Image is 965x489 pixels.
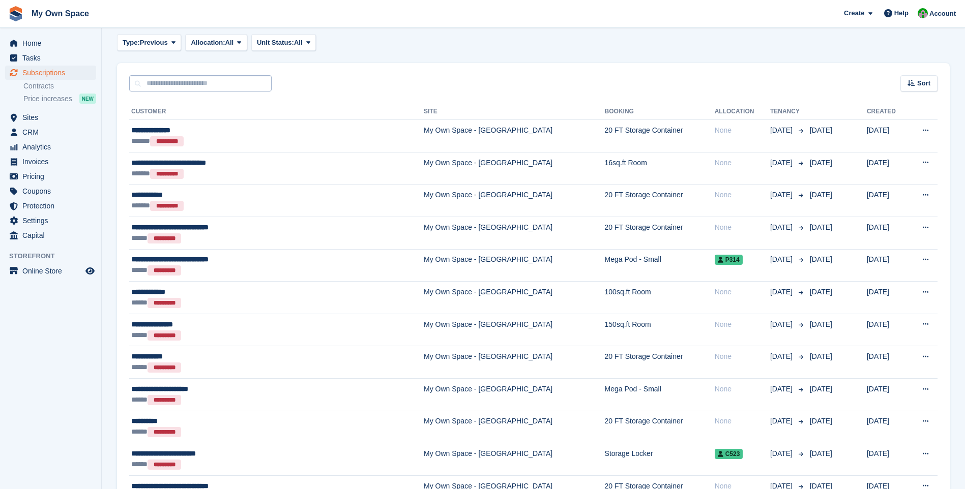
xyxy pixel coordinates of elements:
[770,351,795,362] span: [DATE]
[605,249,715,282] td: Mega Pod - Small
[770,448,795,459] span: [DATE]
[770,222,795,233] span: [DATE]
[867,411,908,443] td: [DATE]
[810,288,832,296] span: [DATE]
[810,352,832,360] span: [DATE]
[22,140,83,154] span: Analytics
[715,287,770,297] div: None
[5,66,96,80] a: menu
[715,319,770,330] div: None
[191,38,225,48] span: Allocation:
[867,217,908,249] td: [DATE]
[605,378,715,411] td: Mega Pod - Small
[715,222,770,233] div: None
[5,228,96,242] a: menu
[424,378,605,411] td: My Own Space - [GEOGRAPHIC_DATA]
[770,416,795,426] span: [DATE]
[867,120,908,152] td: [DATE]
[9,251,101,261] span: Storefront
[770,319,795,330] span: [DATE]
[84,265,96,277] a: Preview store
[22,184,83,198] span: Coupons
[424,185,605,217] td: My Own Space - [GEOGRAPHIC_DATA]
[605,217,715,249] td: 20 FT Storage Container
[424,314,605,346] td: My Own Space - [GEOGRAPHIC_DATA]
[715,449,743,459] span: C523
[8,6,23,21] img: stora-icon-8386f47178a22dfd0bd8f6a31ec36ba5ce8667c1dd55bd0f319d3a0aa187defe.svg
[185,34,247,51] button: Allocation: All
[22,264,83,278] span: Online Store
[810,223,832,231] span: [DATE]
[5,125,96,139] a: menu
[424,346,605,379] td: My Own Space - [GEOGRAPHIC_DATA]
[605,282,715,314] td: 100sq.ft Room
[22,66,83,80] span: Subscriptions
[140,38,168,48] span: Previous
[23,94,72,104] span: Price increases
[5,110,96,125] a: menu
[715,190,770,200] div: None
[867,185,908,217] td: [DATE]
[424,104,605,120] th: Site
[5,51,96,65] a: menu
[117,34,181,51] button: Type: Previous
[5,169,96,184] a: menu
[810,449,832,457] span: [DATE]
[605,120,715,152] td: 20 FT Storage Container
[770,384,795,394] span: [DATE]
[225,38,234,48] span: All
[424,282,605,314] td: My Own Space - [GEOGRAPHIC_DATA]
[770,254,795,265] span: [DATE]
[123,38,140,48] span: Type:
[251,34,316,51] button: Unit Status: All
[917,78,930,88] span: Sort
[5,140,96,154] a: menu
[5,264,96,278] a: menu
[605,443,715,476] td: Storage Locker
[810,159,832,167] span: [DATE]
[867,314,908,346] td: [DATE]
[810,417,832,425] span: [DATE]
[810,191,832,199] span: [DATE]
[715,416,770,426] div: None
[810,385,832,393] span: [DATE]
[867,249,908,282] td: [DATE]
[22,213,83,228] span: Settings
[22,125,83,139] span: CRM
[424,249,605,282] td: My Own Space - [GEOGRAPHIC_DATA]
[844,8,864,18] span: Create
[5,199,96,213] a: menu
[424,217,605,249] td: My Own Space - [GEOGRAPHIC_DATA]
[929,9,956,19] span: Account
[715,351,770,362] div: None
[867,443,908,476] td: [DATE]
[27,5,93,22] a: My Own Space
[810,255,832,263] span: [DATE]
[5,155,96,169] a: menu
[715,255,743,265] span: P314
[22,155,83,169] span: Invoices
[424,152,605,185] td: My Own Space - [GEOGRAPHIC_DATA]
[715,158,770,168] div: None
[605,152,715,185] td: 16sq.ft Room
[424,411,605,443] td: My Own Space - [GEOGRAPHIC_DATA]
[770,287,795,297] span: [DATE]
[22,228,83,242] span: Capital
[605,104,715,120] th: Booking
[770,158,795,168] span: [DATE]
[605,411,715,443] td: 20 FT Storage Container
[22,110,83,125] span: Sites
[867,378,908,411] td: [DATE]
[22,169,83,184] span: Pricing
[23,81,96,91] a: Contracts
[22,36,83,50] span: Home
[129,104,424,120] th: Customer
[23,93,96,104] a: Price increases NEW
[605,314,715,346] td: 150sq.ft Room
[424,120,605,152] td: My Own Space - [GEOGRAPHIC_DATA]
[605,346,715,379] td: 20 FT Storage Container
[715,384,770,394] div: None
[810,320,832,328] span: [DATE]
[867,152,908,185] td: [DATE]
[79,94,96,104] div: NEW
